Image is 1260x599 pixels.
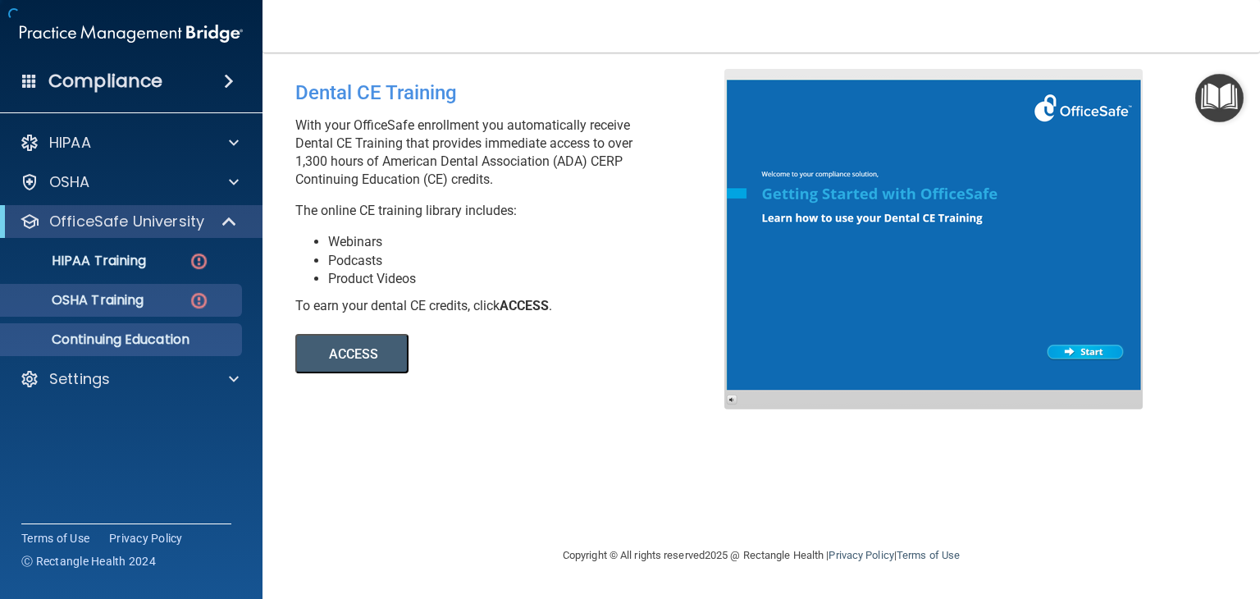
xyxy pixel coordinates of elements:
li: Podcasts [328,252,737,270]
button: Open Resource Center [1195,74,1244,122]
div: Copyright © All rights reserved 2025 @ Rectangle Health | | [462,529,1061,582]
span: Ⓒ Rectangle Health 2024 [21,553,156,569]
p: The online CE training library includes: [295,202,737,220]
a: Privacy Policy [109,530,183,546]
a: Terms of Use [21,530,89,546]
img: danger-circle.6113f641.png [189,290,209,311]
img: PMB logo [20,17,243,50]
li: Product Videos [328,270,737,288]
p: Continuing Education [11,332,235,348]
a: Privacy Policy [829,549,893,561]
a: Terms of Use [897,549,960,561]
p: HIPAA Training [11,253,146,269]
a: Settings [20,369,239,389]
a: OSHA [20,172,239,192]
p: HIPAA [49,133,91,153]
li: Webinars [328,233,737,251]
p: OfficeSafe University [49,212,204,231]
p: Settings [49,369,110,389]
a: OfficeSafe University [20,212,238,231]
div: To earn your dental CE credits, click . [295,297,737,315]
p: With your OfficeSafe enrollment you automatically receive Dental CE Training that provides immedi... [295,117,737,189]
p: OSHA Training [11,292,144,309]
img: danger-circle.6113f641.png [189,251,209,272]
button: ACCESS [295,334,409,373]
p: OSHA [49,172,90,192]
a: HIPAA [20,133,239,153]
a: ACCESS [295,349,744,361]
div: Dental CE Training [295,69,737,117]
iframe: Drift Widget Chat Controller [977,483,1240,548]
b: ACCESS [500,298,549,313]
h4: Compliance [48,70,162,93]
